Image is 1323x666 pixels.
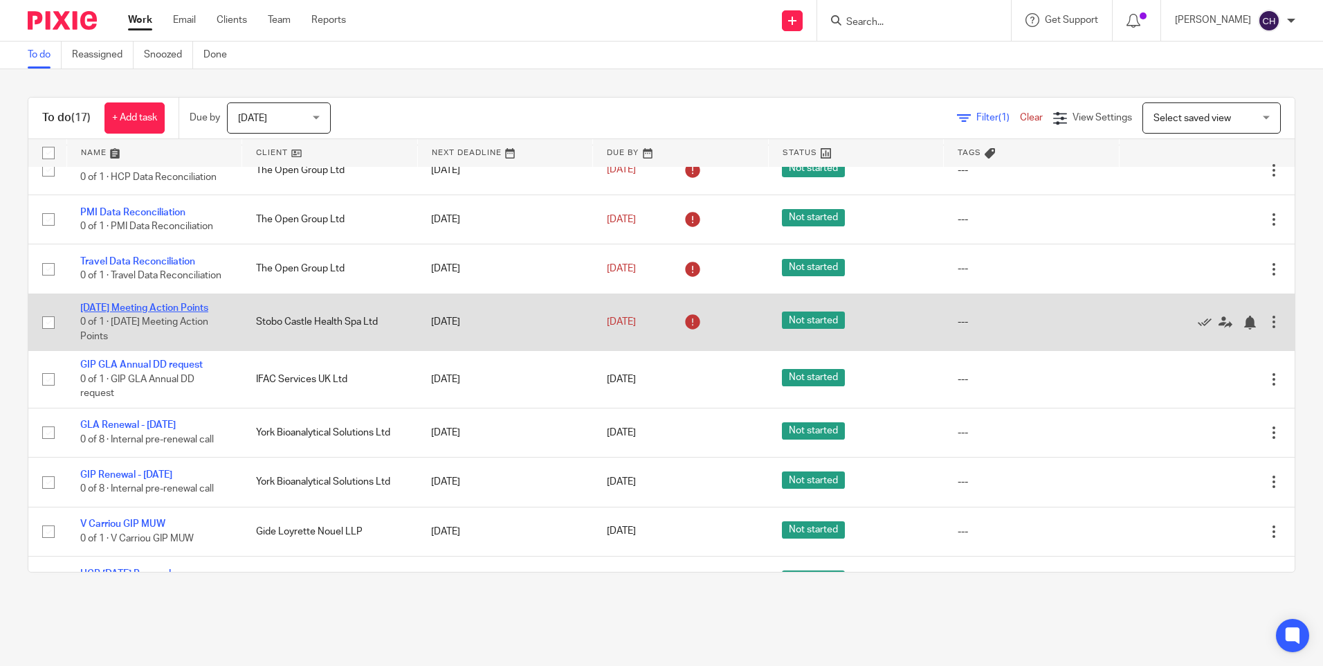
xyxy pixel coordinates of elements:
[242,145,418,195] td: The Open Group Ltd
[782,160,845,177] span: Not started
[242,556,418,605] td: Definite Article Media Ltd
[71,112,91,123] span: (17)
[998,113,1010,123] span: (1)
[242,351,418,408] td: IFAC Services UK Ltd
[607,477,636,487] span: [DATE]
[80,271,221,281] span: 0 of 1 · Travel Data Reconciliation
[1045,15,1098,25] span: Get Support
[782,521,845,539] span: Not started
[242,507,418,556] td: Gide Loyrette Nouel LLP
[782,209,845,226] span: Not started
[144,42,193,69] a: Snoozed
[782,471,845,489] span: Not started
[782,369,845,386] span: Not started
[72,42,134,69] a: Reassigned
[28,42,62,69] a: To do
[607,428,636,438] span: [DATE]
[607,165,636,175] span: [DATE]
[417,507,593,556] td: [DATE]
[782,259,845,276] span: Not started
[417,556,593,605] td: [DATE]
[607,527,636,537] span: [DATE]
[80,420,176,430] a: GLA Renewal - [DATE]
[417,408,593,457] td: [DATE]
[128,13,152,27] a: Work
[80,375,194,399] span: 0 of 1 · GIP GLA Annual DD request
[958,372,1106,386] div: ---
[417,244,593,294] td: [DATE]
[782,312,845,329] span: Not started
[80,470,172,480] a: GIP Renewal - [DATE]
[80,484,214,494] span: 0 of 8 · Internal pre-renewal call
[80,257,195,267] a: Travel Data Reconciliation
[958,426,1106,440] div: ---
[958,475,1106,489] div: ---
[782,422,845,440] span: Not started
[845,17,969,29] input: Search
[311,13,346,27] a: Reports
[80,519,165,529] a: V Carriou GIP MUW
[80,317,208,341] span: 0 of 1 · [DATE] Meeting Action Points
[417,458,593,507] td: [DATE]
[203,42,237,69] a: Done
[782,570,845,588] span: Not started
[1198,315,1219,329] a: Mark as done
[190,111,220,125] p: Due by
[958,315,1106,329] div: ---
[958,525,1106,539] div: ---
[80,360,203,370] a: GIP GLA Annual DD request
[80,208,185,217] a: PMI Data Reconciliation
[417,351,593,408] td: [DATE]
[80,435,214,444] span: 0 of 8 · Internal pre-renewal call
[80,534,194,543] span: 0 of 1 · V Carriou GIP MUW
[1153,114,1231,123] span: Select saved view
[104,102,165,134] a: + Add task
[268,13,291,27] a: Team
[607,264,636,273] span: [DATE]
[607,215,636,224] span: [DATE]
[217,13,247,27] a: Clients
[1020,113,1043,123] a: Clear
[1258,10,1280,32] img: svg%3E
[417,294,593,350] td: [DATE]
[80,303,208,313] a: [DATE] Meeting Action Points
[607,317,636,327] span: [DATE]
[958,149,981,156] span: Tags
[958,262,1106,276] div: ---
[80,569,171,579] a: HCP [DATE] Renewal
[607,375,636,384] span: [DATE]
[958,213,1106,226] div: ---
[28,11,97,30] img: Pixie
[1073,113,1132,123] span: View Settings
[242,294,418,350] td: Stobo Castle Health Spa Ltd
[80,222,213,231] span: 0 of 1 · PMI Data Reconciliation
[242,244,418,294] td: The Open Group Ltd
[242,195,418,244] td: The Open Group Ltd
[417,145,593,195] td: [DATE]
[173,13,196,27] a: Email
[238,114,267,123] span: [DATE]
[42,111,91,125] h1: To do
[417,195,593,244] td: [DATE]
[242,458,418,507] td: York Bioanalytical Solutions Ltd
[80,172,217,182] span: 0 of 1 · HCP Data Reconciliation
[958,163,1106,177] div: ---
[976,113,1020,123] span: Filter
[1175,13,1251,27] p: [PERSON_NAME]
[242,408,418,457] td: York Bioanalytical Solutions Ltd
